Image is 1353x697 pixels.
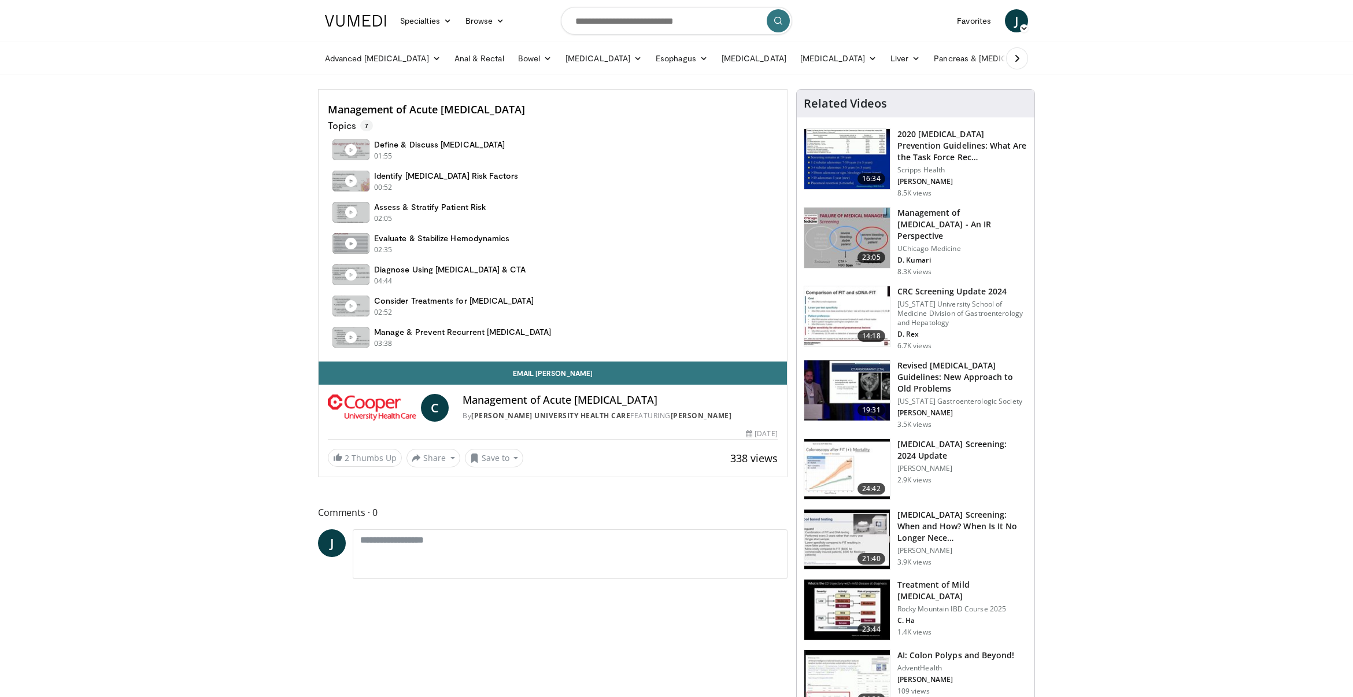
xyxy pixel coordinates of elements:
[374,264,526,275] h4: Diagnose Using [MEDICAL_DATA] & CTA
[715,47,793,70] a: [MEDICAL_DATA]
[465,449,524,467] button: Save to
[897,286,1027,297] h3: CRC Screening Update 2024
[897,330,1027,339] p: D. Rex
[328,120,373,131] p: Topics
[374,171,519,181] h4: Identify [MEDICAL_DATA] Risk Factors
[421,394,449,422] span: C
[804,207,1027,276] a: 23:05 Management of [MEDICAL_DATA] - An IR Perspective UChicago Medicine D. Kumari 8.3K views
[374,151,393,161] p: 01:55
[374,202,486,212] h4: Assess & Stratify Patient Risk
[897,663,1015,673] p: AdventHealth
[374,338,393,349] p: 03:38
[374,296,534,306] h4: Consider Treatments for [MEDICAL_DATA]
[897,650,1015,661] h3: AI: Colon Polyps and Beyond!
[897,408,1027,418] p: [PERSON_NAME]
[318,505,788,520] span: Comments 0
[345,452,349,463] span: 2
[897,475,931,485] p: 2.9K views
[897,267,931,276] p: 8.3K views
[559,47,649,70] a: [MEDICAL_DATA]
[374,213,393,224] p: 02:05
[511,47,559,70] a: Bowel
[328,449,402,467] a: 2 Thumbs Up
[746,429,777,439] div: [DATE]
[857,252,885,263] span: 23:05
[804,360,1027,429] a: 19:31 Revised [MEDICAL_DATA] Guidelines: New Approach to Old Problems [US_STATE] Gastroenterologi...
[804,128,1027,198] a: 16:34 2020 [MEDICAL_DATA] Prevention Guidelines: What Are the Task Force Rec… Scripps Health [PER...
[804,208,890,268] img: f07a691c-eec3-405b-bc7b-19fe7e1d3130.150x105_q85_crop-smart_upscale.jpg
[471,411,630,421] a: [PERSON_NAME] University Health Care
[374,307,393,318] p: 02:52
[459,9,512,32] a: Browse
[897,189,931,198] p: 8.5K views
[804,438,1027,500] a: 24:42 [MEDICAL_DATA] Screening: 2024 Update [PERSON_NAME] 2.9K views
[897,256,1027,265] p: D. Kumari
[360,120,373,131] span: 7
[857,624,885,635] span: 23:44
[897,687,930,696] p: 109 views
[897,360,1027,394] h3: Revised [MEDICAL_DATA] Guidelines: New Approach to Old Problems
[374,245,393,255] p: 02:35
[804,509,1027,570] a: 21:40 [MEDICAL_DATA] Screening: When and How? When Is It No Longer Nece… [PERSON_NAME] 3.9K views
[927,47,1062,70] a: Pancreas & [MEDICAL_DATA]
[897,628,931,637] p: 1.4K views
[897,616,1027,625] p: C. Ha
[950,9,998,32] a: Favorites
[374,276,393,286] p: 04:44
[804,360,890,421] img: e47b0e9c-cabc-414b-ba59-ffd0e58d8036.150x105_q85_crop-smart_upscale.jpg
[318,529,346,557] a: J
[897,128,1027,163] h3: 2020 [MEDICAL_DATA] Prevention Guidelines: What Are the Task Force Rec…
[897,558,931,567] p: 3.9K views
[804,439,890,499] img: ac114b1b-ca58-43de-a309-898d644626b7.150x105_q85_crop-smart_upscale.jpg
[897,177,1027,186] p: [PERSON_NAME]
[393,9,459,32] a: Specialties
[374,182,393,193] p: 00:52
[730,451,778,465] span: 338 views
[318,47,448,70] a: Advanced [MEDICAL_DATA]
[804,129,890,189] img: 1ac37fbe-7b52-4c81-8c6c-a0dd688d0102.150x105_q85_crop-smart_upscale.jpg
[897,438,1027,462] h3: [MEDICAL_DATA] Screening: 2024 Update
[374,327,551,337] h4: Manage & Prevent Recurrent [MEDICAL_DATA]
[897,300,1027,327] p: [US_STATE] University School of Medicine Division of Gastroenterology and Hepatology
[328,394,416,422] img: Cooper University Health Care
[804,510,890,570] img: 77cb6b5f-a603-4fe4-a4bb-7ebc24ae7176.150x105_q85_crop-smart_upscale.jpg
[897,341,931,351] p: 6.7K views
[406,449,460,467] button: Share
[857,330,885,342] span: 14:18
[671,411,732,421] a: [PERSON_NAME]
[1005,9,1028,32] a: J
[897,509,1027,544] h3: [MEDICAL_DATA] Screening: When and How? When Is It No Longer Nece…
[804,580,890,640] img: fdda5ea2-c176-4726-9fa9-76914898d0e2.150x105_q85_crop-smart_upscale.jpg
[897,546,1027,555] p: [PERSON_NAME]
[897,244,1027,253] p: UChicago Medicine
[897,207,1027,242] h3: Management of [MEDICAL_DATA] - An IR Perspective
[448,47,511,70] a: Anal & Rectal
[374,139,505,150] h4: Define & Discuss [MEDICAL_DATA]
[804,97,887,110] h4: Related Videos
[897,397,1027,406] p: [US_STATE] Gastroenterologic Society
[804,286,1027,351] a: 14:18 CRC Screening Update 2024 [US_STATE] University School of Medicine Division of Gastroentero...
[897,579,1027,602] h3: Treatment of Mild [MEDICAL_DATA]
[857,553,885,565] span: 21:40
[897,420,931,429] p: 3.5K views
[883,47,927,70] a: Liver
[325,15,386,27] img: VuMedi Logo
[793,47,883,70] a: [MEDICAL_DATA]
[804,579,1027,640] a: 23:44 Treatment of Mild [MEDICAL_DATA] Rocky Mountain IBD Course 2025 C. Ha 1.4K views
[463,394,777,407] h4: Management of Acute [MEDICAL_DATA]
[857,404,885,416] span: 19:31
[649,47,715,70] a: Esophagus
[857,483,885,495] span: 24:42
[463,411,777,421] div: By FEATURING
[897,165,1027,175] p: Scripps Health
[319,362,787,385] a: Email [PERSON_NAME]
[897,464,1027,473] p: [PERSON_NAME]
[857,173,885,185] span: 16:34
[561,7,792,35] input: Search topics, interventions
[328,104,778,116] h4: Management of Acute [MEDICAL_DATA]
[897,675,1015,684] p: [PERSON_NAME]
[804,286,890,346] img: 91500494-a7c6-4302-a3df-6280f031e251.150x105_q85_crop-smart_upscale.jpg
[897,604,1027,614] p: Rocky Mountain IBD Course 2025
